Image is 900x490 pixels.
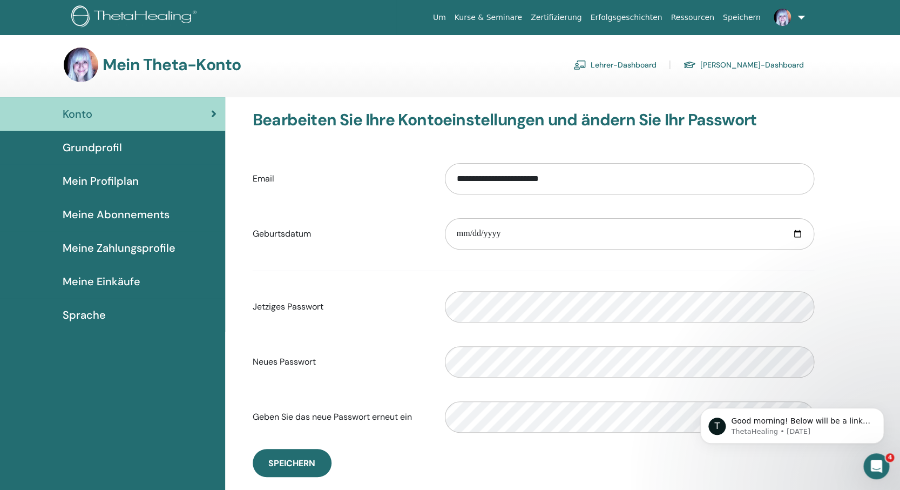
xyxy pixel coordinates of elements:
label: Email [245,169,437,189]
a: [PERSON_NAME]-Dashboard [683,56,804,73]
span: Konto [63,106,92,122]
span: Sprache [63,307,106,323]
a: Speichern [719,8,765,28]
a: Erfolgsgeschichten [586,8,666,28]
span: Mein Profilplan [63,173,139,189]
span: 4 [885,453,894,462]
img: chalkboard-teacher.svg [573,60,586,70]
span: Meine Abonnements [63,206,170,223]
iframe: Intercom live chat [863,453,889,479]
button: Speichern [253,449,331,477]
h3: Bearbeiten Sie Ihre Kontoeinstellungen und ändern Sie Ihr Passwort [253,110,814,130]
img: graduation-cap.svg [683,61,696,70]
a: Lehrer-Dashboard [573,56,657,73]
span: Grundprofil [63,139,122,156]
a: Zertifizierung [526,8,586,28]
a: Um [429,8,450,28]
img: default.jpg [774,9,791,26]
label: Jetziges Passwort [245,297,437,317]
iframe: Intercom notifications message [684,385,900,461]
a: Ressourcen [666,8,718,28]
span: Speichern [268,458,315,469]
a: Kurse & Seminare [450,8,526,28]
span: Meine Einkäufe [63,273,140,290]
span: Meine Zahlungsprofile [63,240,175,256]
label: Neues Passwort [245,352,437,372]
label: Geben Sie das neue Passwort erneut ein [245,407,437,427]
h3: Mein Theta-Konto [103,55,241,75]
img: logo.png [71,5,200,30]
img: default.jpg [64,48,98,82]
label: Geburtsdatum [245,224,437,244]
